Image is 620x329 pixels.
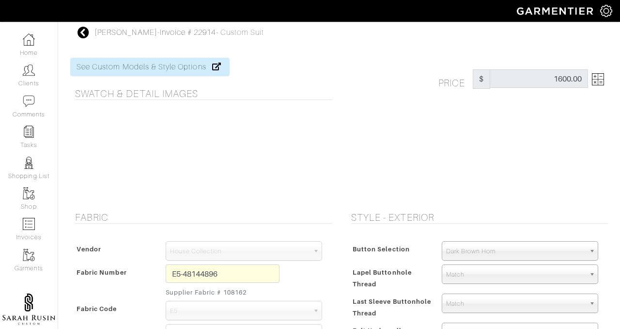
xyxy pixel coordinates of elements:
[353,265,412,291] span: Lapel Buttonhole Thread
[70,58,230,76] a: See Custom Models & Style Options
[94,27,264,38] div: - - Custom Suit
[512,2,600,19] img: garmentier-logo-header-white-b43fb05a5012e4ada735d5af1a66efaba907eab6374d6393d1fbf88cb4ef424d.png
[170,242,309,261] span: House Collection
[23,64,35,76] img: clients-icon-6bae9207a08558b7cb47a8932f037763ab4055f8c8b6bfacd5dc20c3e0201464.png
[160,28,216,37] a: Invoice # 22914
[23,187,35,199] img: garments-icon-b7da505a4dc4fd61783c78ac3ca0ef83fa9d6f193b1c9dc38574b1d14d53ca28.png
[23,95,35,107] img: comment-icon-a0a6a9ef722e966f86d9cbdc48e553b5cf19dbc54f86b18d962a5391bc8f6eb6.png
[446,242,585,261] span: Dark Brown Horn
[166,288,279,297] small: Supplier Fabric # 108162
[592,73,604,85] img: Open Price Breakdown
[23,33,35,46] img: dashboard-icon-dbcd8f5a0b271acd01030246c82b418ddd0df26cd7fceb0bd07c9910d44c42f6.png
[23,126,35,138] img: reminder-icon-8004d30b9f0a5d33ae49ab947aed9ed385cf756f9e5892f1edd6e32f2345188e.png
[23,157,35,169] img: stylists-icon-eb353228a002819b7ec25b43dbf5f0378dd9e0616d9560372ff212230b889e62.png
[77,242,101,256] span: Vendor
[77,265,127,280] span: Fabric Number
[170,301,309,321] span: E5
[438,69,473,89] h5: Price
[75,212,332,223] h5: Fabric
[473,69,490,89] span: $
[75,88,332,99] h5: Swatch & Detail Images
[353,242,410,256] span: Button Selection
[600,5,612,17] img: gear-icon-white-bd11855cb880d31180b6d7d6211b90ccbf57a29d726f0c71d8c61bd08dd39cc2.png
[351,212,608,223] h5: Style - Exterior
[23,249,35,261] img: garments-icon-b7da505a4dc4fd61783c78ac3ca0ef83fa9d6f193b1c9dc38574b1d14d53ca28.png
[353,295,431,320] span: Last Sleeve Buttonhole Thread
[446,294,585,313] span: Match
[77,302,117,316] span: Fabric Code
[23,218,35,230] img: orders-icon-0abe47150d42831381b5fb84f609e132dff9fe21cb692f30cb5eec754e2cba89.png
[94,28,157,37] a: [PERSON_NAME]
[446,265,585,284] span: Match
